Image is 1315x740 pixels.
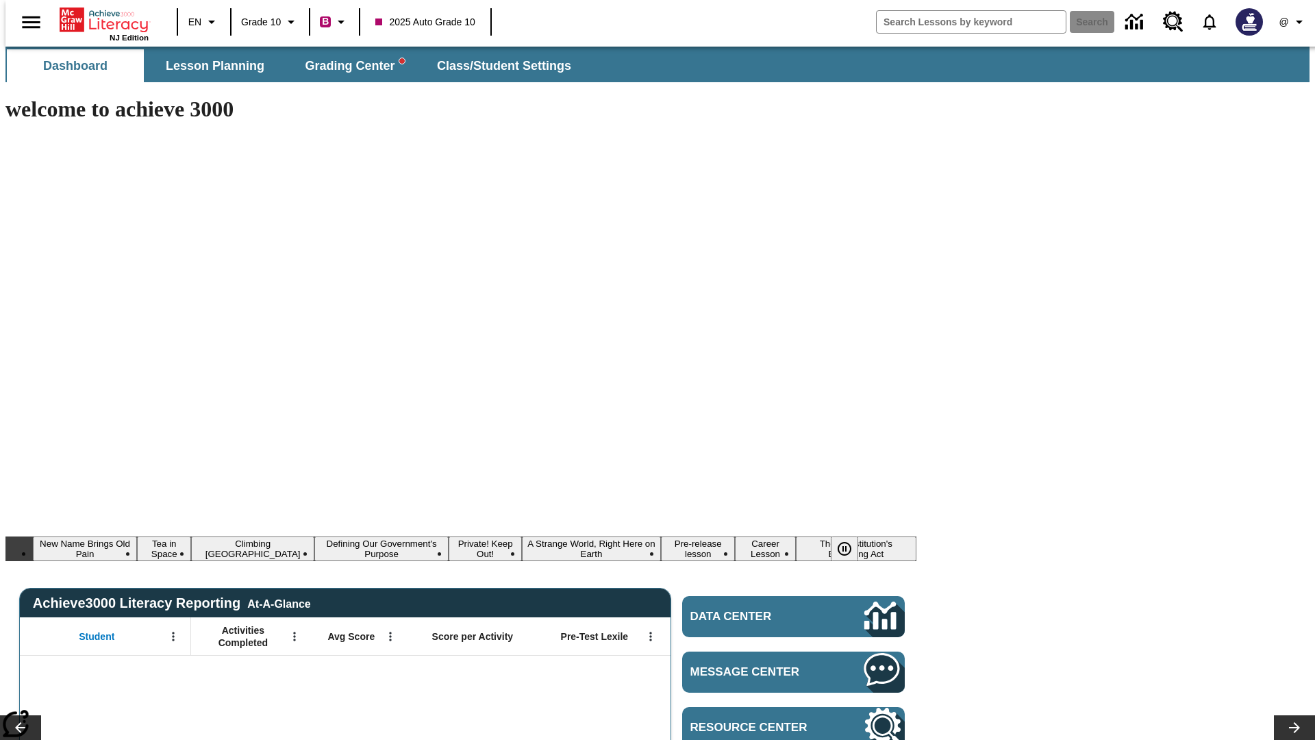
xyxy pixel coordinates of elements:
[432,630,514,643] span: Score per Activity
[5,47,1310,82] div: SubNavbar
[314,10,355,34] button: Boost Class color is violet red. Change class color
[305,58,404,74] span: Grading Center
[247,595,310,610] div: At-A-Glance
[1192,4,1227,40] a: Notifications
[561,630,629,643] span: Pre-Test Lexile
[690,665,823,679] span: Message Center
[7,49,144,82] button: Dashboard
[5,49,584,82] div: SubNavbar
[191,536,314,561] button: Slide 3 Climbing Mount Tai
[284,626,305,647] button: Open Menu
[163,626,184,647] button: Open Menu
[1227,4,1271,40] button: Select a new avatar
[690,610,818,624] span: Data Center
[314,536,449,561] button: Slide 4 Defining Our Government's Purpose
[640,626,661,647] button: Open Menu
[322,13,329,30] span: B
[188,15,201,29] span: EN
[831,536,858,561] button: Pause
[877,11,1066,33] input: search field
[682,652,905,693] a: Message Center
[399,58,405,64] svg: writing assistant alert
[682,596,905,637] a: Data Center
[437,58,571,74] span: Class/Student Settings
[449,536,522,561] button: Slide 5 Private! Keep Out!
[198,624,288,649] span: Activities Completed
[236,10,305,34] button: Grade: Grade 10, Select a grade
[286,49,423,82] button: Grading Center
[1271,10,1315,34] button: Profile/Settings
[43,58,108,74] span: Dashboard
[375,15,475,29] span: 2025 Auto Grade 10
[147,49,284,82] button: Lesson Planning
[426,49,582,82] button: Class/Student Settings
[1155,3,1192,40] a: Resource Center, Will open in new tab
[327,630,375,643] span: Avg Score
[831,536,872,561] div: Pause
[5,97,916,122] h1: welcome to achieve 3000
[110,34,149,42] span: NJ Edition
[1274,715,1315,740] button: Lesson carousel, Next
[661,536,735,561] button: Slide 7 Pre-release lesson
[690,721,823,735] span: Resource Center
[796,536,916,561] button: Slide 9 The Constitution's Balancing Act
[380,626,401,647] button: Open Menu
[60,6,149,34] a: Home
[1236,8,1263,36] img: Avatar
[241,15,281,29] span: Grade 10
[11,2,51,42] button: Open side menu
[522,536,661,561] button: Slide 6 A Strange World, Right Here on Earth
[1117,3,1155,41] a: Data Center
[137,536,191,561] button: Slide 2 Tea in Space
[33,595,311,611] span: Achieve3000 Literacy Reporting
[182,10,226,34] button: Language: EN, Select a language
[60,5,149,42] div: Home
[166,58,264,74] span: Lesson Planning
[79,630,114,643] span: Student
[33,536,137,561] button: Slide 1 New Name Brings Old Pain
[1279,15,1288,29] span: @
[735,536,795,561] button: Slide 8 Career Lesson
